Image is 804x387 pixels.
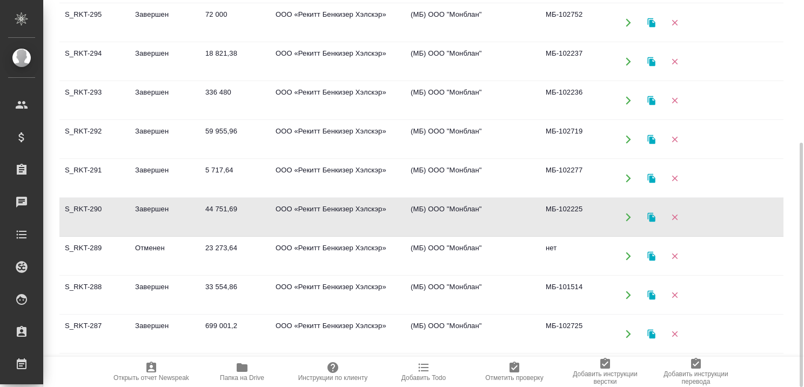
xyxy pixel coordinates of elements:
button: Инструкции по клиенту [287,357,378,387]
button: Удалить [664,206,686,228]
button: Удалить [664,128,686,150]
td: 23 273,64 [200,237,270,275]
td: ООО «Рекитт Бенкизер Хэлскэр» [270,4,405,42]
span: Открыть отчет Newspeak [113,374,189,382]
td: S_RKT-288 [59,276,130,314]
td: S_RKT-292 [59,121,130,158]
button: Открыть [617,128,639,150]
td: МБ-102725 [540,315,611,353]
button: Папка на Drive [197,357,287,387]
td: 33 554,86 [200,276,270,314]
td: (МБ) ООО "Монблан" [405,82,540,119]
td: Завершен [130,276,200,314]
td: Завершен [130,4,200,42]
td: МБ-102752 [540,4,611,42]
td: 699 001,2 [200,315,270,353]
td: (МБ) ООО "Монблан" [405,237,540,275]
td: ООО «Рекитт Бенкизер Хэлскэр» [270,121,405,158]
td: Завершен [130,159,200,197]
td: ООО «Рекитт Бенкизер Хэлскэр» [270,198,405,236]
button: Добавить инструкции верстки [560,357,651,387]
td: ООО «Рекитт Бенкизер Хэлскэр» [270,43,405,81]
button: Клонировать [640,89,662,111]
button: Клонировать [640,50,662,72]
button: Открыть [617,284,639,306]
td: 336 480 [200,82,270,119]
span: Добавить Todo [401,374,446,382]
td: ООО «Рекитт Бенкизер Хэлскэр» [270,159,405,197]
button: Клонировать [640,206,662,228]
td: 44 751,69 [200,198,270,236]
button: Открыть [617,323,639,345]
td: 59 955,96 [200,121,270,158]
button: Клонировать [640,323,662,345]
td: ООО «Рекитт Бенкизер Хэлскэр» [270,82,405,119]
button: Клонировать [640,284,662,306]
td: МБ-102277 [540,159,611,197]
button: Удалить [664,50,686,72]
td: МБ-102237 [540,43,611,81]
td: нет [540,237,611,275]
td: (МБ) ООО "Монблан" [405,43,540,81]
td: Завершен [130,82,200,119]
button: Клонировать [640,11,662,34]
button: Отметить проверку [469,357,560,387]
td: (МБ) ООО "Монблан" [405,4,540,42]
button: Добавить инструкции перевода [651,357,741,387]
span: Отметить проверку [485,374,543,382]
span: Добавить инструкции перевода [657,370,735,385]
td: (МБ) ООО "Монблан" [405,198,540,236]
button: Открыть [617,89,639,111]
td: (МБ) ООО "Монблан" [405,121,540,158]
button: Добавить Todo [378,357,469,387]
td: МБ-102225 [540,198,611,236]
td: Завершен [130,315,200,353]
td: Завершен [130,43,200,81]
button: Удалить [664,89,686,111]
button: Клонировать [640,167,662,189]
td: (МБ) ООО "Монблан" [405,276,540,314]
button: Клонировать [640,245,662,267]
span: Добавить инструкции верстки [566,370,644,385]
button: Открыть [617,11,639,34]
button: Клонировать [640,128,662,150]
button: Удалить [664,11,686,34]
td: S_RKT-287 [59,315,130,353]
td: 72 000 [200,4,270,42]
td: S_RKT-293 [59,82,130,119]
button: Открыть [617,206,639,228]
td: ООО «Рекитт Бенкизер Хэлскэр» [270,276,405,314]
button: Открыть [617,50,639,72]
td: Отменен [130,237,200,275]
td: Завершен [130,198,200,236]
td: МБ-102719 [540,121,611,158]
td: 5 717,64 [200,159,270,197]
td: (МБ) ООО "Монблан" [405,159,540,197]
span: Инструкции по клиенту [298,374,368,382]
span: Папка на Drive [220,374,264,382]
td: S_RKT-290 [59,198,130,236]
button: Открыть отчет Newspeak [106,357,197,387]
td: S_RKT-295 [59,4,130,42]
td: ООО «Рекитт Бенкизер Хэлскэр» [270,237,405,275]
td: МБ-101514 [540,276,611,314]
td: S_RKT-294 [59,43,130,81]
button: Открыть [617,245,639,267]
td: S_RKT-291 [59,159,130,197]
button: Удалить [664,323,686,345]
td: S_RKT-289 [59,237,130,275]
button: Удалить [664,284,686,306]
button: Удалить [664,245,686,267]
button: Удалить [664,167,686,189]
td: (МБ) ООО "Монблан" [405,315,540,353]
td: ООО «Рекитт Бенкизер Хэлскэр» [270,315,405,353]
button: Открыть [617,167,639,189]
td: Завершен [130,121,200,158]
td: МБ-102236 [540,82,611,119]
td: 18 821,38 [200,43,270,81]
